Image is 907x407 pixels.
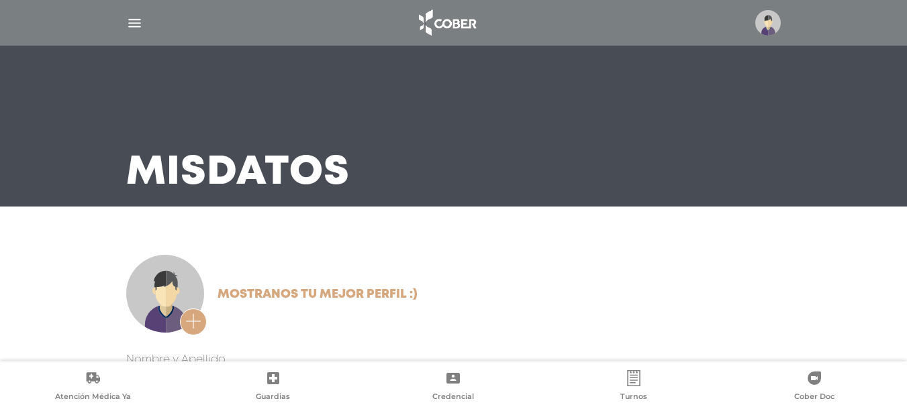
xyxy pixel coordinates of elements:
a: Guardias [183,370,364,404]
span: Turnos [620,392,647,404]
a: Turnos [544,370,724,404]
span: Atención Médica Ya [55,392,131,404]
img: profile-placeholder.svg [755,10,781,36]
span: Credencial [432,392,474,404]
a: Atención Médica Ya [3,370,183,404]
h3: Mis Datos [126,156,350,190]
span: Guardias [256,392,290,404]
img: logo_cober_home-white.png [412,7,482,39]
a: Cober Doc [724,370,904,404]
span: Cober Doc [794,392,834,404]
h2: Mostranos tu mejor perfil :) [218,288,418,302]
img: Cober_menu-lines-white.svg [126,15,143,32]
label: Nombre y Apellido [126,352,226,368]
a: Credencial [363,370,544,404]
